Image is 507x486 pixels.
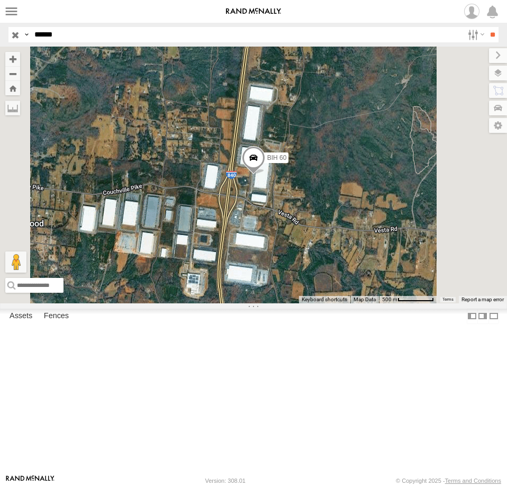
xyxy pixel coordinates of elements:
a: Terms and Conditions [445,478,501,484]
button: Keyboard shortcuts [302,296,347,303]
div: Version: 308.01 [205,478,246,484]
label: Measure [5,101,20,115]
label: Dock Summary Table to the Right [477,309,488,324]
a: Visit our Website [6,475,55,486]
button: Zoom out [5,66,20,81]
button: Map Scale: 500 m per 65 pixels [379,296,437,303]
a: Terms (opens in new tab) [442,297,454,301]
label: Assets [4,309,38,324]
button: Zoom Home [5,81,20,95]
button: Zoom in [5,52,20,66]
div: © Copyright 2025 - [396,478,501,484]
label: Fences [39,309,74,324]
label: Map Settings [489,118,507,133]
label: Search Filter Options [464,27,486,42]
label: Dock Summary Table to the Left [467,309,477,324]
label: Hide Summary Table [488,309,499,324]
label: Search Query [22,27,31,42]
img: rand-logo.svg [226,8,281,15]
button: Drag Pegman onto the map to open Street View [5,251,26,273]
button: Map Data [354,296,376,303]
span: BIH 60 [267,154,287,161]
a: Report a map error [461,296,504,302]
span: 500 m [382,296,397,302]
